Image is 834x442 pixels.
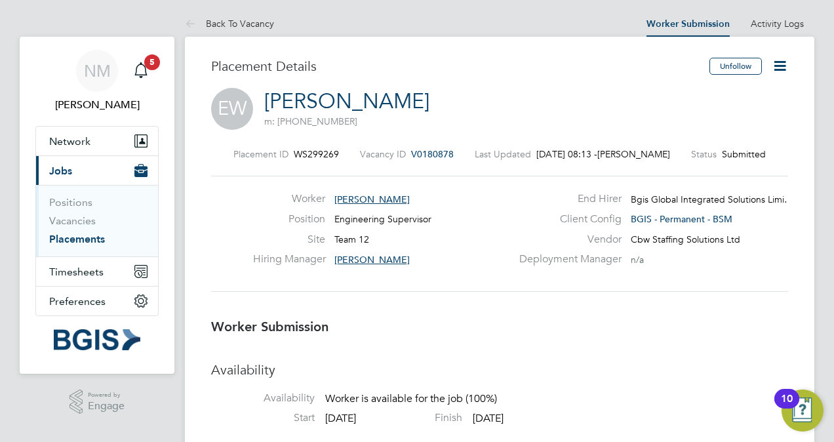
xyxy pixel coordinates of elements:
a: Vacancies [49,214,96,227]
span: [PERSON_NAME] [334,254,410,266]
span: Submitted [722,148,766,160]
img: bgis-logo-retina.png [54,329,140,350]
label: Hiring Manager [253,252,325,266]
span: Powered by [88,390,125,401]
div: Jobs [36,185,158,256]
label: Vacancy ID [360,148,406,160]
span: Preferences [49,295,106,308]
span: Network [49,135,90,148]
span: Cbw Staffing Solutions Ltd [631,233,740,245]
label: Vendor [511,233,622,247]
a: Back To Vacancy [185,18,274,30]
span: BGIS - Permanent - BSM [631,213,732,225]
label: Worker [253,192,325,206]
span: [DATE] [325,412,356,425]
a: Worker Submission [646,18,730,30]
a: NM[PERSON_NAME] [35,50,159,113]
b: Worker Submission [211,319,328,334]
span: V0180878 [411,148,454,160]
label: Availability [211,392,315,405]
button: Timesheets [36,257,158,286]
a: [PERSON_NAME] [264,89,429,114]
nav: Main navigation [20,37,174,374]
span: Timesheets [49,266,104,278]
label: Last Updated [475,148,531,160]
span: WS299269 [294,148,339,160]
button: Open Resource Center, 10 new notifications [782,390,824,432]
label: Finish [359,411,462,425]
label: Placement ID [233,148,288,160]
span: NM [84,62,111,79]
label: Start [211,411,315,425]
span: Engage [88,401,125,412]
span: [PERSON_NAME] [334,193,410,205]
label: Site [253,233,325,247]
span: Jobs [49,165,72,177]
div: 10 [781,399,793,416]
a: Go to home page [35,329,159,350]
a: Placements [49,233,105,245]
span: EW [211,88,253,130]
button: Jobs [36,156,158,185]
span: [PERSON_NAME] [597,148,670,160]
button: Network [36,127,158,155]
label: Position [253,212,325,226]
h3: Placement Details [211,58,700,75]
span: 5 [144,54,160,70]
label: End Hirer [511,192,622,206]
span: Bgis Global Integrated Solutions Limi… [631,193,793,205]
span: Nilesh Makwana [35,97,159,113]
button: Unfollow [709,58,762,75]
span: Engineering Supervisor [334,213,431,225]
label: Status [691,148,717,160]
label: Deployment Manager [511,252,622,266]
span: [DATE] 08:13 - [536,148,597,160]
span: m: [PHONE_NUMBER] [264,115,357,127]
label: Client Config [511,212,622,226]
a: Positions [49,196,92,209]
span: Team 12 [334,233,369,245]
a: Powered byEngage [69,390,125,414]
a: 5 [128,50,154,92]
h3: Availability [211,361,788,378]
a: Activity Logs [751,18,804,30]
span: [DATE] [473,412,504,425]
span: n/a [631,254,644,266]
span: Worker is available for the job (100%) [325,393,497,406]
button: Preferences [36,287,158,315]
